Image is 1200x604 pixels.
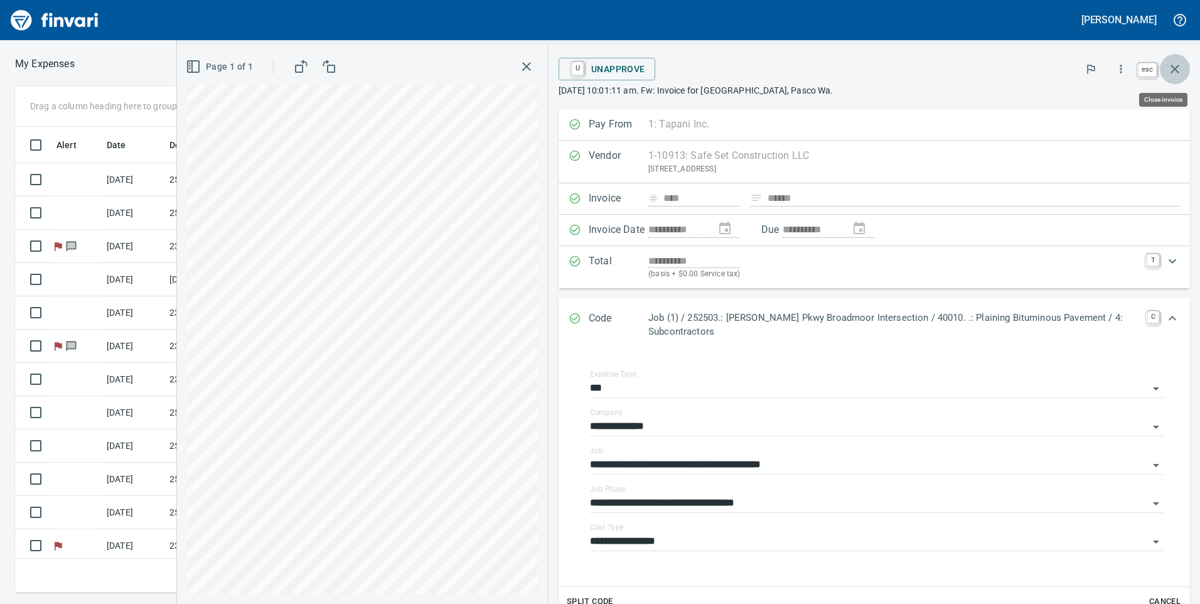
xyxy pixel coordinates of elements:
[51,342,65,350] span: Flagged
[164,529,277,563] td: 235526
[65,242,78,250] span: Has messages
[572,62,584,75] a: U
[102,230,164,263] td: [DATE]
[590,447,603,455] label: Job
[183,55,258,78] button: Page 1 of 1
[164,263,277,296] td: [DATE] Invoice 00060323 from Nucor Building Systems- [US_STATE], LLC (1-39327)
[102,529,164,563] td: [DATE]
[102,363,164,396] td: [DATE]
[102,263,164,296] td: [DATE]
[559,246,1190,288] div: Expand
[102,496,164,529] td: [DATE]
[164,463,277,496] td: 252505
[169,138,233,153] span: Description
[15,57,75,72] nav: breadcrumb
[1147,418,1165,436] button: Open
[102,396,164,429] td: [DATE]
[1138,63,1157,77] a: esc
[559,298,1190,352] div: Expand
[1147,495,1165,512] button: Open
[102,429,164,463] td: [DATE]
[590,524,624,531] label: Cost Type
[102,463,164,496] td: [DATE]
[56,138,77,153] span: Alert
[590,370,636,378] label: Expense Type
[1081,13,1157,26] h5: [PERSON_NAME]
[1147,380,1165,397] button: Open
[164,230,277,263] td: 232006
[164,396,277,429] td: 254007.8210
[648,311,1140,339] p: Job (1) / 252503.: [PERSON_NAME] Pkwy Broadmoor Intersection / 40010. .: Plaining Bituminous Pave...
[51,242,65,250] span: Flagged
[56,138,93,153] span: Alert
[188,59,253,75] span: Page 1 of 1
[590,409,623,416] label: Company
[8,5,102,35] img: Finvari
[1147,311,1159,323] a: C
[589,311,648,339] p: Code
[164,296,277,330] td: 235526
[164,496,277,529] td: 252505
[589,254,648,281] p: Total
[102,330,164,363] td: [DATE]
[1147,456,1165,474] button: Open
[164,197,277,230] td: 252505
[569,58,645,80] span: Unapprove
[107,138,126,153] span: Date
[102,296,164,330] td: [DATE]
[65,342,78,350] span: Has messages
[169,138,217,153] span: Description
[559,58,655,80] button: UUnapprove
[15,57,75,72] p: My Expenses
[1078,10,1160,30] button: [PERSON_NAME]
[102,197,164,230] td: [DATE]
[30,100,214,112] p: Drag a column heading here to group the table
[107,138,142,153] span: Date
[559,84,1190,97] p: [DATE] 10:01:11 am. Fw: Invoice for [GEOGRAPHIC_DATA], Pasco Wa.
[164,330,277,363] td: 232006
[648,268,1139,281] p: (basis + $0.00 Service tax)
[164,163,277,197] td: 252505
[102,163,164,197] td: [DATE]
[590,485,626,493] label: Job Phase
[1147,533,1165,551] button: Open
[164,363,277,396] td: 235526.8213
[1147,254,1159,266] a: T
[51,541,65,549] span: Flagged
[164,429,277,463] td: 252503.4003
